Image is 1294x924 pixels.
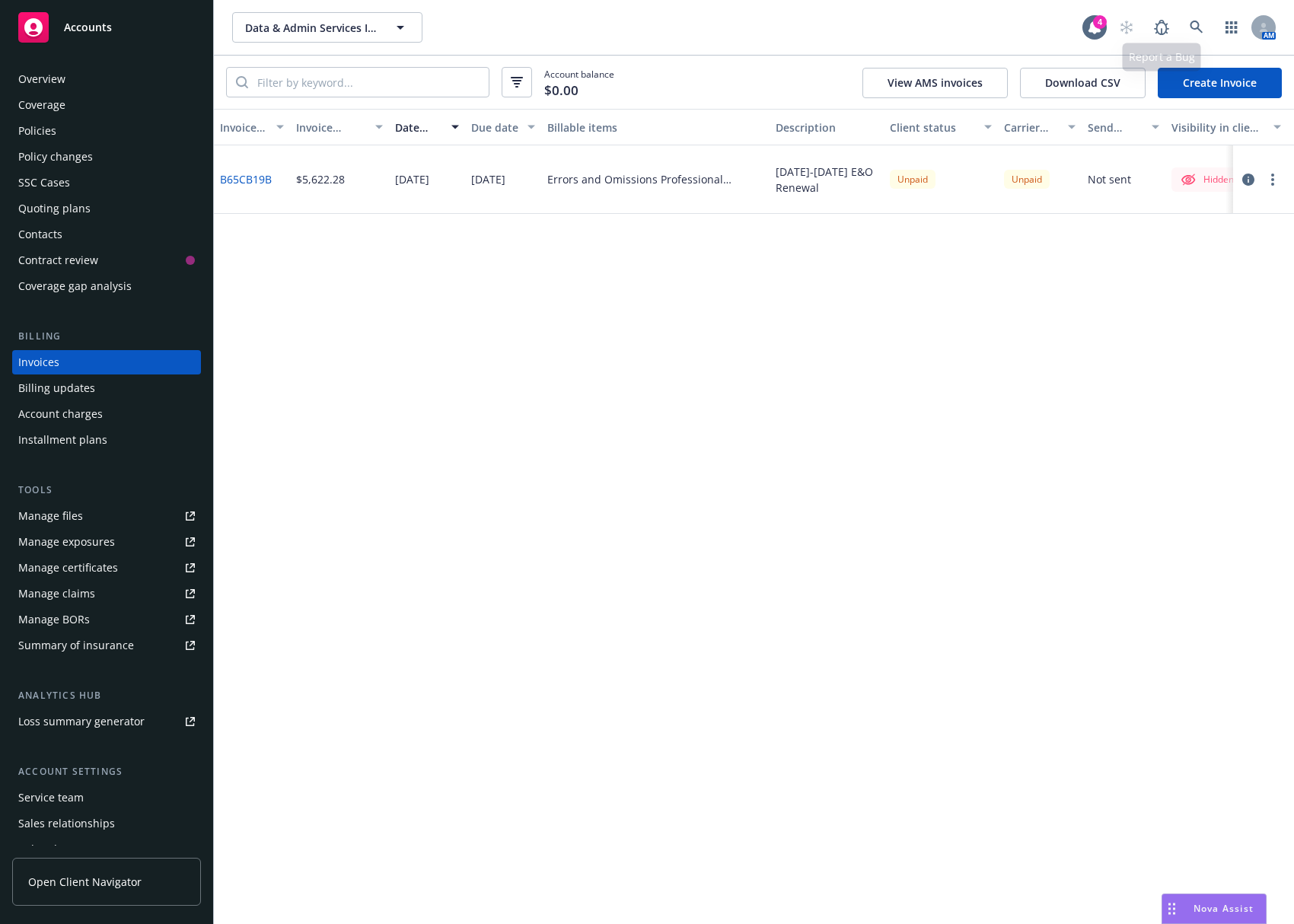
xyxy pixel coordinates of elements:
[12,633,201,658] a: Summary of insurance
[547,119,763,135] div: Billable items
[1181,12,1212,43] a: Search
[471,119,518,135] div: Due date
[18,376,95,400] div: Billing updates
[471,171,505,187] div: [DATE]
[776,119,878,135] div: Description
[395,171,429,187] div: [DATE]
[12,350,201,374] a: Invoices
[18,811,115,836] div: Sales relationships
[890,170,935,189] div: Unpaid
[290,109,389,145] button: Invoice amount
[12,6,201,49] a: Accounts
[395,119,442,135] div: Date issued
[18,504,83,528] div: Manage files
[1146,12,1177,43] a: Report a Bug
[18,274,132,298] div: Coverage gap analysis
[12,93,201,117] a: Coverage
[18,556,118,580] div: Manage certificates
[12,530,201,554] a: Manage exposures
[12,688,201,703] div: Analytics hub
[18,709,145,734] div: Loss summary generator
[1165,109,1287,145] button: Visibility in client dash
[18,67,65,91] div: Overview
[1004,119,1059,135] div: Carrier status
[18,607,90,632] div: Manage BORs
[18,170,70,195] div: SSC Cases
[214,109,290,145] button: Invoice ID
[18,785,84,810] div: Service team
[776,164,878,196] div: [DATE]-[DATE] E&O Renewal
[220,171,272,187] a: B65CB19B
[296,171,345,187] div: $5,622.28
[1194,902,1254,915] span: Nova Assist
[544,81,578,100] span: $0.00
[232,12,422,43] button: Data & Admin Services Inc.
[236,76,248,88] svg: Search
[18,248,98,272] div: Contract review
[18,530,115,554] div: Manage exposures
[12,785,201,810] a: Service team
[1088,171,1131,187] div: Not sent
[998,109,1082,145] button: Carrier status
[1111,12,1142,43] a: Start snowing
[12,145,201,169] a: Policy changes
[1093,15,1107,29] div: 4
[541,109,770,145] button: Billable items
[12,274,201,298] a: Coverage gap analysis
[12,504,201,528] a: Manage files
[296,119,366,135] div: Invoice amount
[12,329,201,344] div: Billing
[890,119,975,135] div: Client status
[12,581,201,606] a: Manage claims
[1216,12,1247,43] a: Switch app
[64,21,112,33] span: Accounts
[12,764,201,779] div: Account settings
[12,402,201,426] a: Account charges
[1179,170,1234,189] div: Hidden
[12,556,201,580] a: Manage certificates
[465,109,541,145] button: Due date
[1004,170,1050,189] div: Unpaid
[544,68,614,97] span: Account balance
[12,170,201,195] a: SSC Cases
[547,171,763,187] div: Errors and Omissions Professional Liability - 25-26 - MPL4521089.25
[12,483,201,498] div: Tools
[18,196,91,221] div: Quoting plans
[12,607,201,632] a: Manage BORs
[12,196,201,221] a: Quoting plans
[1088,119,1143,135] div: Send result
[12,119,201,143] a: Policies
[18,222,62,247] div: Contacts
[18,119,56,143] div: Policies
[248,68,489,97] input: Filter by keyword...
[1162,894,1181,923] div: Drag to move
[18,428,107,452] div: Installment plans
[18,402,103,426] div: Account charges
[12,376,201,400] a: Billing updates
[1020,68,1146,98] button: Download CSV
[18,350,59,374] div: Invoices
[245,20,377,36] span: Data & Admin Services Inc.
[1171,119,1264,135] div: Visibility in client dash
[28,874,142,890] span: Open Client Navigator
[18,93,65,117] div: Coverage
[1158,68,1282,98] a: Create Invoice
[220,119,267,135] div: Invoice ID
[18,581,95,606] div: Manage claims
[12,709,201,734] a: Loss summary generator
[18,145,93,169] div: Policy changes
[12,811,201,836] a: Sales relationships
[12,428,201,452] a: Installment plans
[862,68,1008,98] button: View AMS invoices
[770,109,884,145] button: Description
[389,109,465,145] button: Date issued
[1082,109,1165,145] button: Send result
[884,109,998,145] button: Client status
[18,837,106,862] div: Related accounts
[1162,894,1267,924] button: Nova Assist
[12,222,201,247] a: Contacts
[12,837,201,862] a: Related accounts
[12,67,201,91] a: Overview
[12,248,201,272] a: Contract review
